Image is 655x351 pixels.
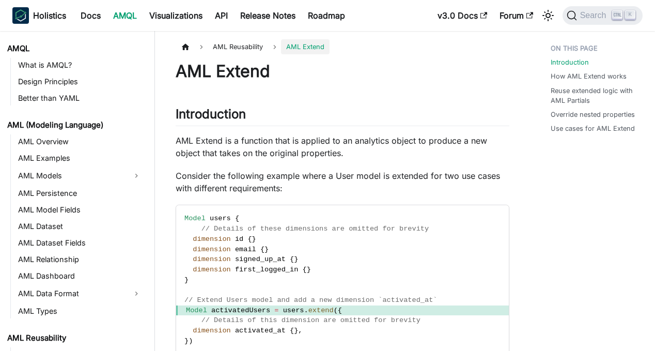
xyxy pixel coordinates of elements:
[551,110,635,119] a: Override nested properties
[184,296,437,304] span: // Extend Users model and add a new dimension `activated_at`
[235,246,256,253] span: email
[283,307,304,314] span: users
[304,307,308,314] span: .
[193,327,230,334] span: dimension
[302,266,306,273] span: {
[189,337,193,345] span: )
[563,6,643,25] button: Search (Ctrl+K)
[235,266,298,273] span: first_logged_in
[302,7,351,24] a: Roadmap
[193,255,230,263] span: dimension
[201,225,429,233] span: // Details of these dimensions are omitted for brevity
[176,106,509,126] h2: Introduction
[551,57,589,67] a: Introduction
[193,235,230,243] span: dimension
[208,39,268,54] span: AML Reusability
[184,337,189,345] span: }
[15,203,146,217] a: AML Model Fields
[15,285,127,302] a: AML Data Format
[186,307,207,314] span: Model
[4,331,146,345] a: AML Reusability
[15,252,146,267] a: AML Relationship
[127,167,146,184] button: Expand sidebar category 'AML Models'
[74,7,107,24] a: Docs
[15,186,146,201] a: AML Persistence
[127,285,146,302] button: Expand sidebar category 'AML Data Format'
[15,74,146,89] a: Design Principles
[143,7,209,24] a: Visualizations
[15,167,127,184] a: AML Models
[281,39,330,54] span: AML Extend
[294,255,298,263] span: }
[338,307,342,314] span: {
[176,61,509,82] h1: AML Extend
[252,235,256,243] span: }
[15,304,146,318] a: AML Types
[176,170,509,194] p: Consider the following example where a User model is extended for two use cases with different re...
[294,327,298,334] span: }
[334,307,338,314] span: (
[247,235,252,243] span: {
[493,7,539,24] a: Forum
[264,246,269,253] span: }
[235,255,286,263] span: signed_up_at
[201,316,420,324] span: // Details of this dimension are omitted for brevity
[15,219,146,234] a: AML Dataset
[540,7,556,24] button: Switch between dark and light mode (currently light mode)
[184,276,189,284] span: }
[211,307,270,314] span: activatedUsers
[298,327,302,334] span: ,
[260,246,264,253] span: {
[551,124,635,133] a: Use cases for AML Extend
[12,7,66,24] a: HolisticsHolistics
[193,266,230,273] span: dimension
[431,7,493,24] a: v3.0 Docs
[4,118,146,132] a: AML (Modeling Language)
[235,215,239,222] span: {
[290,255,294,263] span: {
[210,215,231,222] span: users
[107,7,143,24] a: AMQL
[235,327,286,334] span: activated_at
[184,215,206,222] span: Model
[4,41,146,56] a: AMQL
[235,235,243,243] span: id
[209,7,234,24] a: API
[625,10,635,20] kbd: K
[15,134,146,149] a: AML Overview
[15,151,146,165] a: AML Examples
[308,307,334,314] span: extend
[290,327,294,334] span: {
[15,236,146,250] a: AML Dataset Fields
[33,9,66,22] b: Holistics
[12,7,29,24] img: Holistics
[15,58,146,72] a: What is AMQL?
[234,7,302,24] a: Release Notes
[193,246,230,253] span: dimension
[577,11,613,20] span: Search
[176,134,509,159] p: AML Extend is a function that is applied to an analytics object to produce a new object that take...
[176,39,195,54] a: Home page
[15,91,146,105] a: Better than YAML
[15,269,146,283] a: AML Dashboard
[551,86,638,105] a: Reuse extended logic with AML Partials
[307,266,311,273] span: }
[551,71,627,81] a: How AML Extend works
[176,39,509,54] nav: Breadcrumbs
[274,307,278,314] span: =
